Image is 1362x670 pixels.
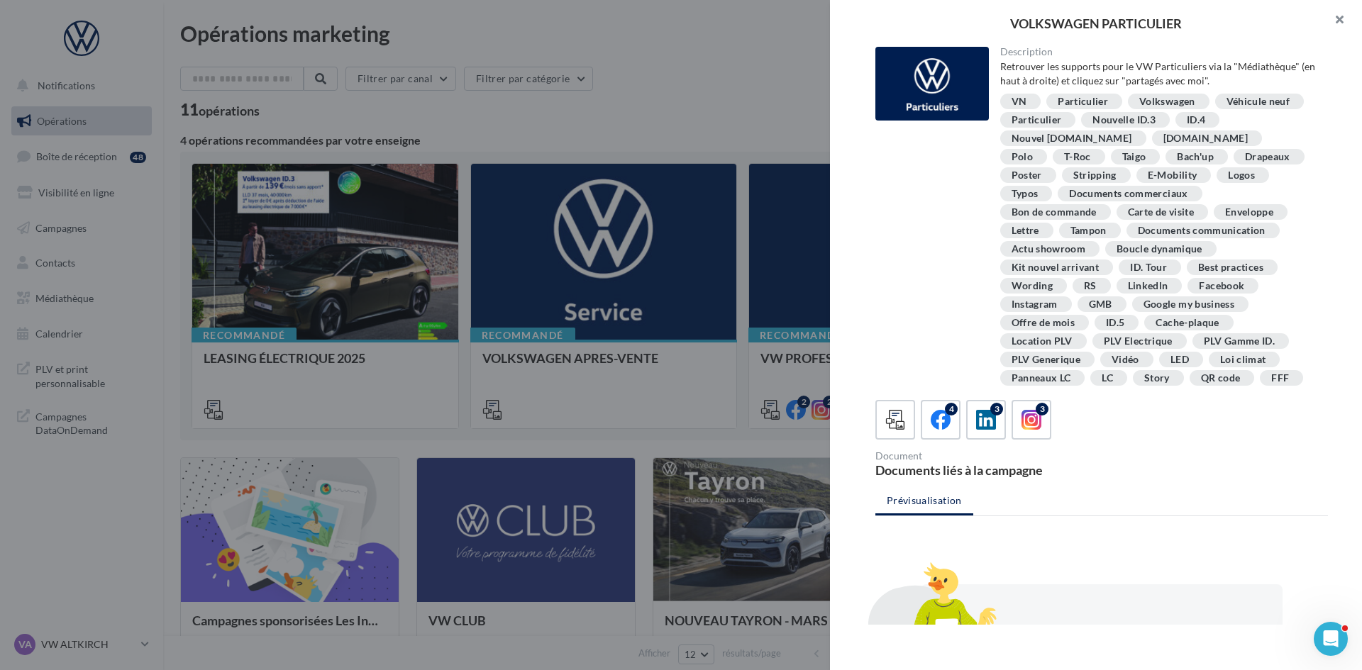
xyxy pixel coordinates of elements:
div: Lettre [1012,225,1039,236]
div: 4 [945,403,958,415]
div: Document [875,451,1096,461]
div: Véhicule neuf [1227,96,1290,107]
div: 3 [1036,403,1048,415]
div: Description [1000,47,1317,57]
div: Typos [1012,189,1039,199]
div: RS [1084,281,1097,291]
div: PLV Gamme ID. [1204,336,1275,347]
div: Cache-plaque [1156,318,1219,328]
div: Particulier [1012,115,1062,125]
div: Bach'up [1177,152,1213,162]
div: Logos [1228,170,1255,181]
div: Linkedln [1128,281,1168,291]
div: Tampon [1070,225,1107,236]
div: ID.4 [1187,115,1205,125]
div: VOLKSWAGEN PARTICULIER [853,17,1339,30]
div: VN [1012,96,1027,107]
div: PLV Generique [1012,354,1081,365]
div: Documents commerciaux [1069,189,1187,199]
div: Boucle dynamique [1117,244,1202,255]
div: Poster [1012,170,1042,181]
div: Story [1144,373,1170,384]
div: Enveloppe [1225,207,1273,218]
div: Bon de commande [1012,207,1097,218]
div: Nouvel [DOMAIN_NAME] [1012,133,1132,144]
div: Offre de mois [1012,318,1075,328]
div: Particulier [1058,96,1108,107]
div: Polo [1012,152,1033,162]
div: Stripping [1073,170,1117,181]
div: Retrouver les supports pour le VW Particuliers via la "Médiathèque" (en haut à droite) et cliquez... [1000,60,1317,88]
div: Loi climat [1220,354,1266,365]
div: Wording [1012,281,1053,291]
div: Google my business [1144,299,1234,310]
div: Drapeaux [1245,152,1290,162]
iframe: Intercom live chat [1314,622,1348,656]
div: FFF [1271,373,1289,384]
div: Carte de visite [1128,207,1194,218]
div: T-Roc [1064,152,1091,162]
div: Best practices [1198,262,1263,273]
div: Panneaux LC [1012,373,1071,384]
div: ID. Tour [1130,262,1167,273]
div: Location PLV [1012,336,1073,347]
div: Kit nouvel arrivant [1012,262,1100,273]
div: Vidéo [1112,354,1139,365]
div: GMB [1089,299,1112,310]
div: LC [1102,373,1113,384]
div: [DOMAIN_NAME] [1163,133,1248,144]
div: LED [1170,354,1189,365]
div: QR code [1201,373,1240,384]
div: Documents communication [1138,225,1266,236]
div: Instagram [1012,299,1058,310]
div: 3 [990,403,1003,415]
div: Taigo [1122,152,1146,162]
div: ID.5 [1106,318,1124,328]
div: PLV Electrique [1104,336,1173,347]
div: E-Mobility [1148,170,1197,181]
div: Nouvelle ID.3 [1092,115,1156,125]
div: Actu showroom [1012,244,1086,255]
div: Documents liés à la campagne [875,464,1096,476]
div: Volkswagen [1139,96,1195,107]
div: Facebook [1199,281,1244,291]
